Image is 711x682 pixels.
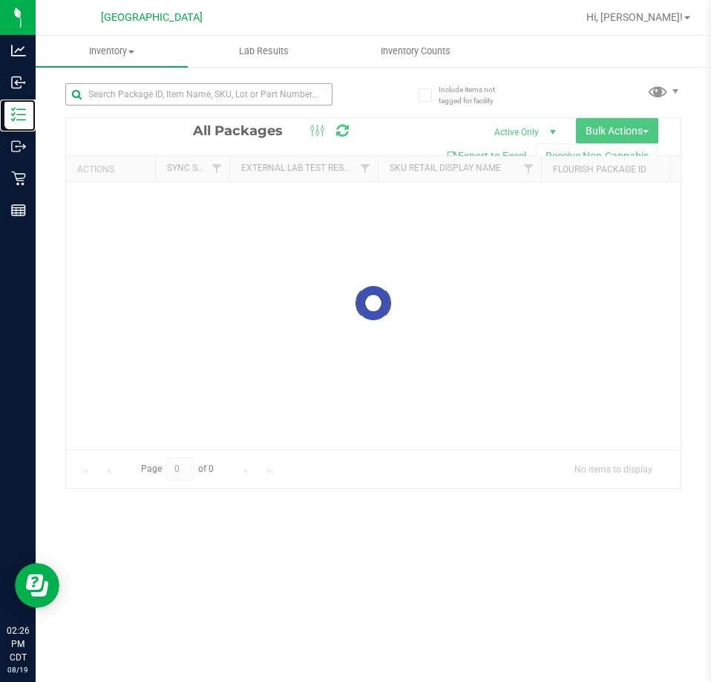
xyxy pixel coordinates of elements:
[11,107,26,122] inline-svg: Inventory
[15,563,59,608] iframe: Resource center
[11,139,26,154] inline-svg: Outbound
[11,203,26,218] inline-svg: Reports
[340,36,492,67] a: Inventory Counts
[11,43,26,58] inline-svg: Analytics
[219,45,309,58] span: Lab Results
[36,36,188,67] a: Inventory
[439,84,513,106] span: Include items not tagged for facility
[7,664,29,675] p: 08/19
[361,45,471,58] span: Inventory Counts
[188,36,340,67] a: Lab Results
[7,624,29,664] p: 02:26 PM CDT
[65,83,332,105] input: Search Package ID, Item Name, SKU, Lot or Part Number...
[101,11,203,24] span: [GEOGRAPHIC_DATA]
[11,171,26,186] inline-svg: Retail
[586,11,683,23] span: Hi, [PERSON_NAME]!
[11,75,26,90] inline-svg: Inbound
[36,45,188,58] span: Inventory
